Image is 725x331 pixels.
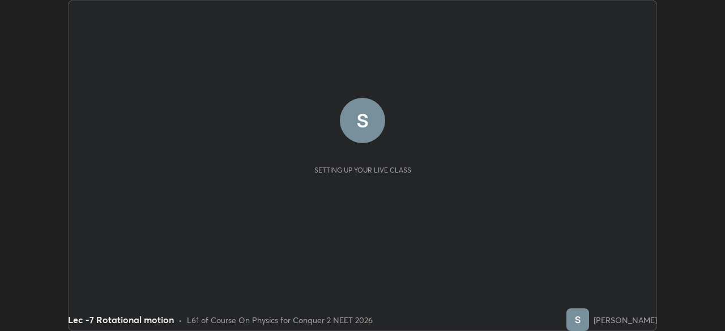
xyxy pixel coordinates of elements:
[187,314,373,326] div: L61 of Course On Physics for Conquer 2 NEET 2026
[594,314,657,326] div: [PERSON_NAME]
[314,166,411,174] div: Setting up your live class
[340,98,385,143] img: 25b204f45ac4445a96ad82fdfa2bbc62.56875823_3
[178,314,182,326] div: •
[68,313,174,326] div: Lec -7 Rotational motion
[566,308,589,331] img: 25b204f45ac4445a96ad82fdfa2bbc62.56875823_3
